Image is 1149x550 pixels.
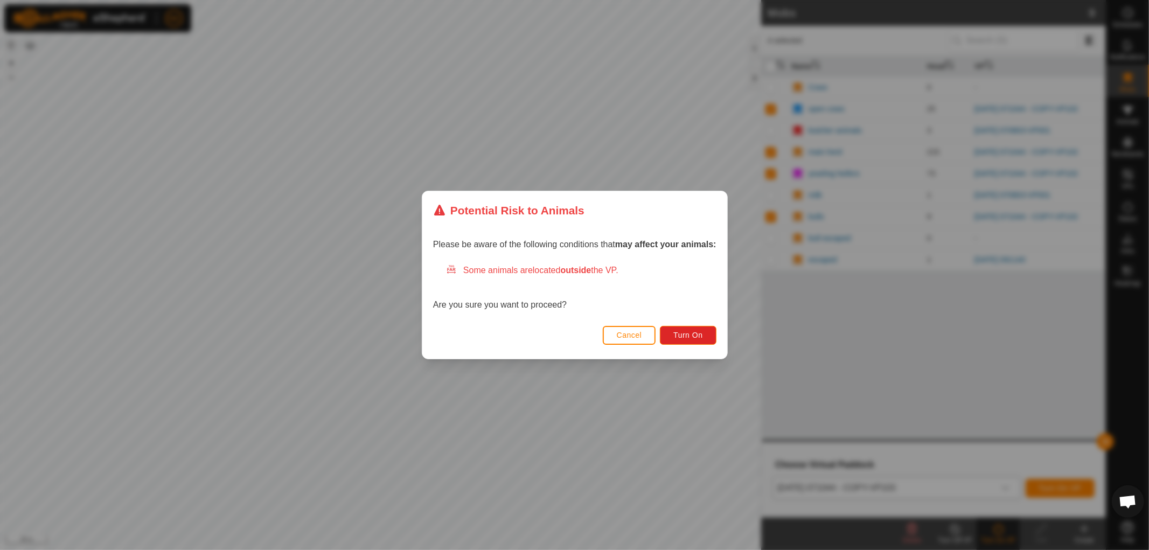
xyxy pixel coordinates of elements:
[616,331,642,339] span: Cancel
[433,264,716,311] div: Are you sure you want to proceed?
[1112,485,1144,518] a: Open chat
[446,264,716,277] div: Some animals are
[673,331,702,339] span: Turn On
[602,326,656,345] button: Cancel
[433,202,584,219] div: Potential Risk to Animals
[560,266,591,275] strong: outside
[433,240,716,249] span: Please be aware of the following conditions that
[660,326,716,345] button: Turn On
[533,266,618,275] span: located the VP.
[615,240,716,249] strong: may affect your animals:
